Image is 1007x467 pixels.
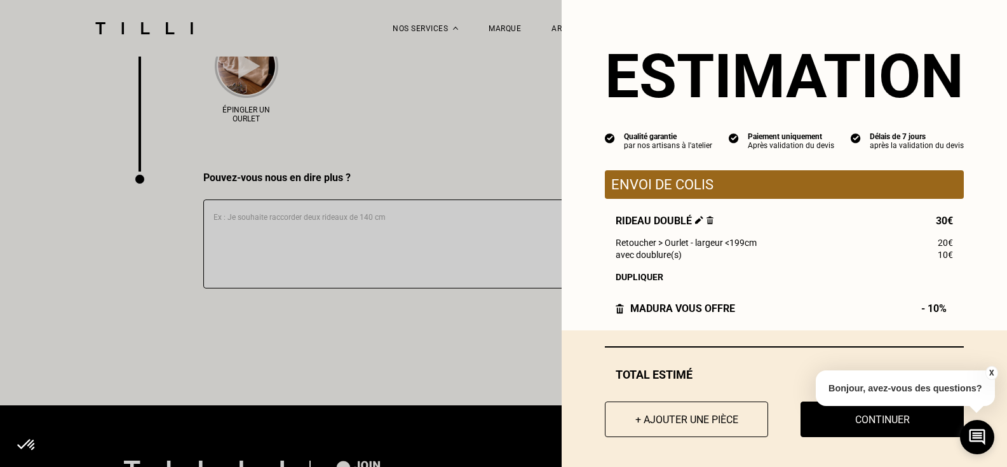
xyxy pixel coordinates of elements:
img: icon list info [605,132,615,144]
div: Total estimé [605,368,964,381]
p: Bonjour, avez-vous des questions? [816,370,995,406]
button: X [985,366,997,380]
img: Éditer [695,216,703,224]
div: après la validation du devis [870,141,964,150]
div: Après validation du devis [748,141,834,150]
span: 10€ [938,250,953,260]
div: Délais de 7 jours [870,132,964,141]
span: Retoucher > Ourlet - largeur <199cm [616,238,757,248]
img: icon list info [729,132,739,144]
img: icon list info [851,132,861,144]
p: Envoi de colis [611,177,957,193]
div: Madura vous offre [616,302,735,315]
div: Dupliquer [616,272,953,282]
span: - 10% [921,302,953,315]
button: + Ajouter une pièce [605,402,768,437]
div: Qualité garantie [624,132,712,141]
button: Continuer [801,402,964,437]
span: Rideau doublé [616,215,713,227]
span: avec doublure(s) [616,250,682,260]
section: Estimation [605,41,964,112]
div: Paiement uniquement [748,132,834,141]
span: 20€ [938,238,953,248]
div: par nos artisans à l'atelier [624,141,712,150]
img: Supprimer [706,216,713,224]
span: 30€ [936,215,953,227]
